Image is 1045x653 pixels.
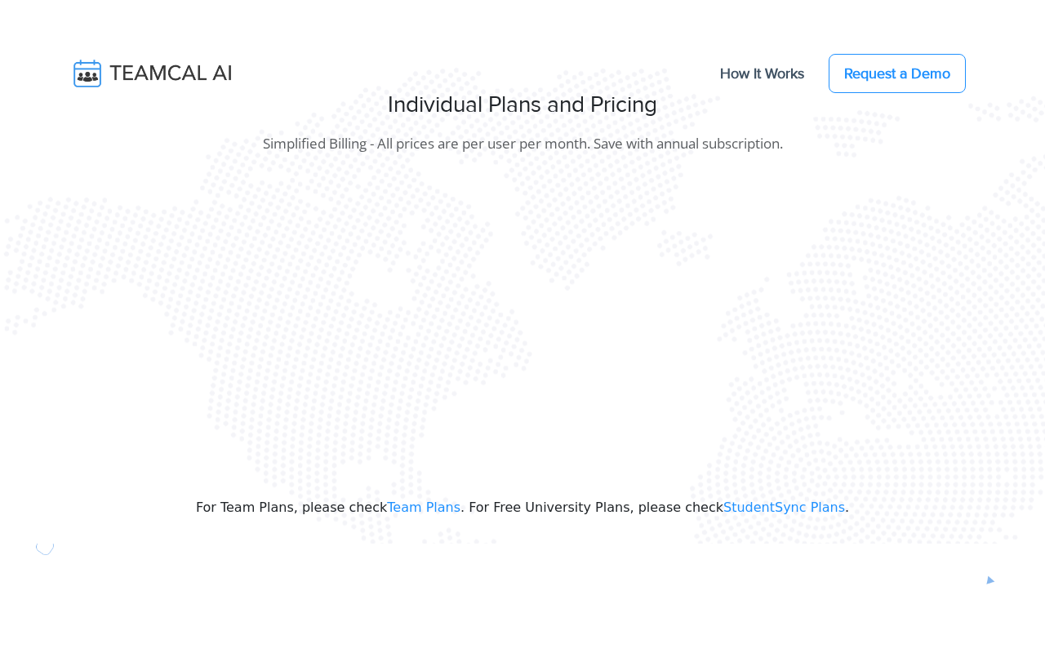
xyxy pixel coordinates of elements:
[829,54,966,93] a: Request a Demo
[704,56,820,91] a: How It Works
[13,498,1032,518] center: For Team Plans, please check . For Free University Plans, please check .
[13,132,1032,155] p: Simplified Billing - All prices are per user per month. Save with annual subscription.
[723,500,845,515] a: StudentSync Plans
[387,500,460,515] a: Team Plans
